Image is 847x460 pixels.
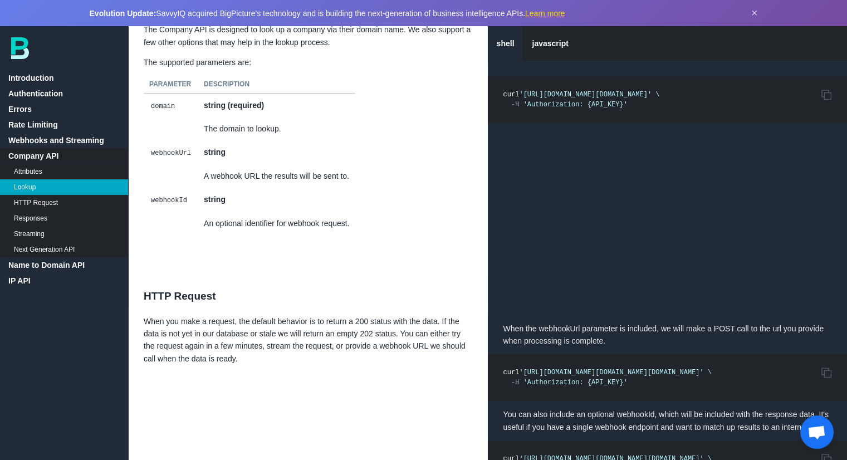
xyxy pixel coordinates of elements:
td: An optional identifier for webhook request. [198,212,355,235]
span: -H [511,379,519,386]
code: domain [149,101,177,112]
strong: string [204,148,226,156]
td: A webhook URL the results will be sent to. [198,164,355,188]
p: The Company API is designed to look up a company via their domain name. We also support a few oth... [128,23,488,48]
th: Description [198,76,355,93]
span: 'Authorization: {API_KEY}' [523,101,628,109]
a: shell [488,26,523,61]
div: Open chat [800,415,834,449]
p: When you make a request, the default behavior is to return a 200 status with the data. If the dat... [128,315,488,365]
span: '[URL][DOMAIN_NAME][DOMAIN_NAME]' [519,91,652,99]
th: Parameter [144,76,198,93]
button: Dismiss announcement [751,7,758,19]
img: bp-logo-B-teal.svg [11,37,29,59]
span: \ [655,91,659,99]
strong: Evolution Update: [90,9,156,18]
span: \ [708,369,712,376]
code: webhookUrl [149,148,193,159]
h2: HTTP Request [128,277,488,315]
span: 'Authorization: {API_KEY}' [523,379,628,386]
strong: string [204,195,226,204]
td: The domain to lookup. [198,117,355,140]
code: curl [503,91,660,109]
p: The supported parameters are: [128,56,488,68]
a: javascript [523,26,577,61]
code: webhookId [149,195,189,206]
code: curl [503,369,712,386]
span: SavvyIQ acquired BigPicture's technology and is building the next-generation of business intellig... [90,9,565,18]
a: Learn more [525,9,565,18]
span: '[URL][DOMAIN_NAME][DOMAIN_NAME][DOMAIN_NAME]' [519,369,703,376]
strong: string (required) [204,101,264,110]
span: -H [511,101,519,109]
